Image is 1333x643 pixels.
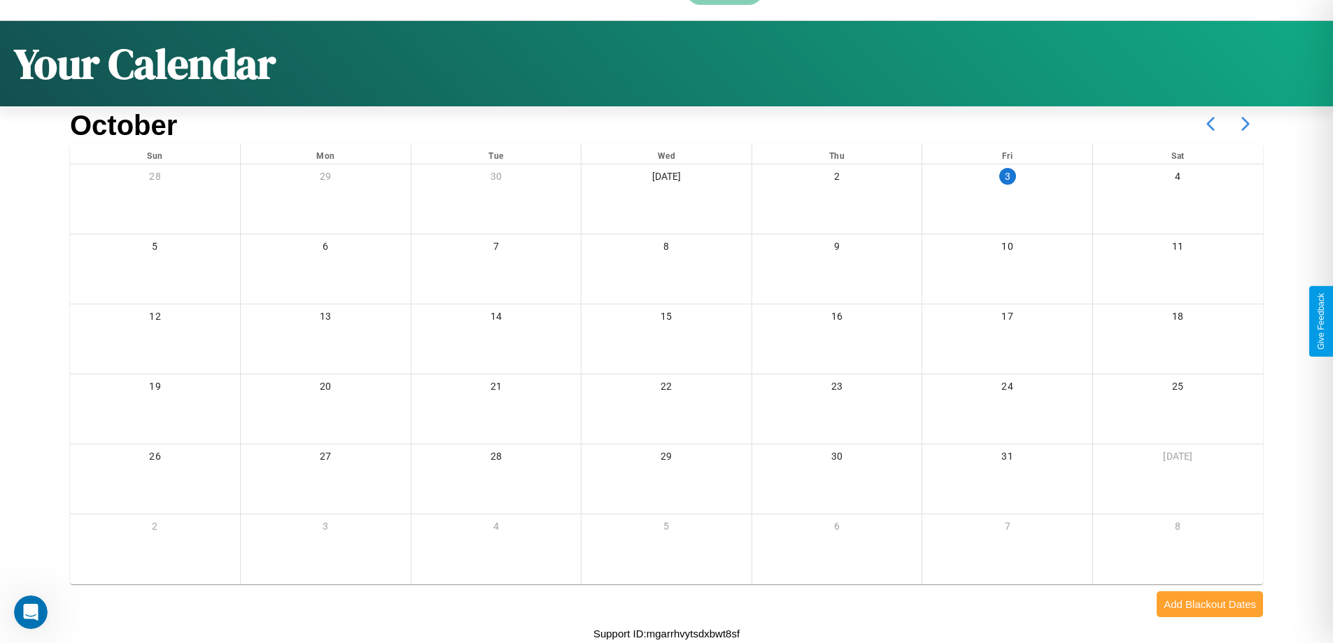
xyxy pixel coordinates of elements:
div: [DATE] [1093,444,1263,473]
div: Fri [922,144,1092,164]
div: 3 [999,168,1016,185]
div: 6 [752,514,922,543]
div: Tue [411,144,581,164]
div: 18 [1093,304,1263,333]
div: 30 [752,444,922,473]
div: 16 [752,304,922,333]
div: 23 [752,374,922,403]
div: 8 [1093,514,1263,543]
div: 8 [581,234,752,263]
div: Give Feedback [1316,293,1326,350]
div: 12 [70,304,240,333]
div: 7 [411,234,581,263]
div: 4 [1093,164,1263,193]
div: 19 [70,374,240,403]
div: Sat [1093,144,1263,164]
div: 10 [922,234,1092,263]
div: 21 [411,374,581,403]
div: 24 [922,374,1092,403]
div: 22 [581,374,752,403]
div: 2 [70,514,240,543]
div: 20 [241,374,411,403]
div: 2 [752,164,922,193]
div: 15 [581,304,752,333]
div: 4 [411,514,581,543]
div: 26 [70,444,240,473]
div: 7 [922,514,1092,543]
div: 31 [922,444,1092,473]
div: 29 [581,444,752,473]
p: Support ID: mgarrhvytsdxbwt8sf [593,624,740,643]
div: 5 [70,234,240,263]
iframe: Intercom live chat [14,595,48,629]
div: 17 [922,304,1092,333]
button: Add Blackout Dates [1157,591,1263,617]
h2: October [70,110,177,141]
div: 28 [411,444,581,473]
div: 9 [752,234,922,263]
div: 25 [1093,374,1263,403]
h1: Your Calendar [14,35,276,92]
div: 30 [411,164,581,193]
div: [DATE] [581,164,752,193]
div: 29 [241,164,411,193]
div: 27 [241,444,411,473]
div: Sun [70,144,240,164]
div: Wed [581,144,752,164]
div: 3 [241,514,411,543]
div: Mon [241,144,411,164]
div: 13 [241,304,411,333]
div: 11 [1093,234,1263,263]
div: 6 [241,234,411,263]
div: 5 [581,514,752,543]
div: 28 [70,164,240,193]
div: Thu [752,144,922,164]
div: 14 [411,304,581,333]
